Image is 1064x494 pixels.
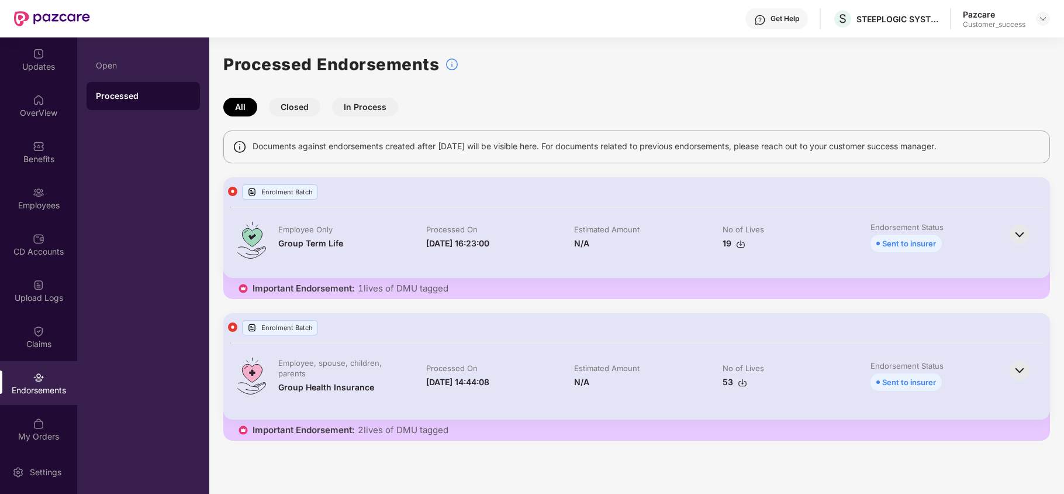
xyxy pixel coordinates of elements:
div: N/A [574,237,589,250]
span: 2 lives of DMU tagged [358,424,448,436]
div: Estimated Amount [574,363,640,373]
span: Documents against endorsements created after [DATE] will be visible here. For documents related t... [253,140,937,153]
div: Customer_success [963,20,1025,29]
div: No of Lives [723,363,764,373]
button: All [223,98,257,116]
img: svg+xml;base64,PHN2ZyBpZD0iVXBkYXRlZCIgeG1sbnM9Imh0dHA6Ly93d3cudzMub3JnLzIwMDAvc3ZnIiB3aWR0aD0iMj... [33,48,44,60]
div: Enrolment Batch [242,320,318,335]
img: svg+xml;base64,PHN2ZyB4bWxucz0iaHR0cDovL3d3dy53My5vcmcvMjAwMC9zdmciIHdpZHRoPSIxMiIgaGVpZ2h0PSIxMi... [228,323,237,332]
img: svg+xml;base64,PHN2ZyBpZD0iSW5mbyIgeG1sbnM9Imh0dHA6Ly93d3cudzMub3JnLzIwMDAvc3ZnIiB3aWR0aD0iMTQiIG... [233,140,247,154]
div: Endorsement Status [870,361,944,371]
div: [DATE] 14:44:08 [426,376,489,389]
div: Settings [26,466,65,478]
div: Sent to insurer [882,237,936,250]
div: 19 [723,237,745,250]
img: svg+xml;base64,PHN2ZyBpZD0iQ0RfQWNjb3VudHMiIGRhdGEtbmFtZT0iQ0QgQWNjb3VudHMiIHhtbG5zPSJodHRwOi8vd3... [33,233,44,245]
img: svg+xml;base64,PHN2ZyB4bWxucz0iaHR0cDovL3d3dy53My5vcmcvMjAwMC9zdmciIHdpZHRoPSI0OS4zMiIgaGVpZ2h0PS... [237,222,266,259]
div: Processed On [426,224,478,235]
div: STEEPLOGIC SYSTEMS PRIVATE LIMITED [856,13,938,25]
img: svg+xml;base64,PHN2ZyBpZD0iVXBsb2FkX0xvZ3MiIGRhdGEtbmFtZT0iVXBsb2FkIExvZ3MiIHhtbG5zPSJodHRwOi8vd3... [33,279,44,291]
img: icon [237,424,249,436]
img: svg+xml;base64,PHN2ZyBpZD0iSG9tZSIgeG1sbnM9Imh0dHA6Ly93d3cudzMub3JnLzIwMDAvc3ZnIiB3aWR0aD0iMjAiIG... [33,94,44,106]
div: Group Term Life [278,237,343,250]
span: Important Endorsement: [253,283,354,294]
img: svg+xml;base64,PHN2ZyBpZD0iVXBsb2FkX0xvZ3MiIGRhdGEtbmFtZT0iVXBsb2FkIExvZ3MiIHhtbG5zPSJodHRwOi8vd3... [247,323,257,332]
img: svg+xml;base64,PHN2ZyBpZD0iRG93bmxvYWQtMzJ4MzIiIHhtbG5zPSJodHRwOi8vd3d3LnczLm9yZy8yMDAwL3N2ZyIgd2... [736,239,745,249]
div: Processed [96,90,191,102]
div: N/A [574,376,589,389]
img: svg+xml;base64,PHN2ZyBpZD0iRHJvcGRvd24tMzJ4MzIiIHhtbG5zPSJodHRwOi8vd3d3LnczLm9yZy8yMDAwL3N2ZyIgd2... [1038,14,1048,23]
img: svg+xml;base64,PHN2ZyBpZD0iRW1wbG95ZWVzIiB4bWxucz0iaHR0cDovL3d3dy53My5vcmcvMjAwMC9zdmciIHdpZHRoPS... [33,187,44,198]
img: svg+xml;base64,PHN2ZyB4bWxucz0iaHR0cDovL3d3dy53My5vcmcvMjAwMC9zdmciIHdpZHRoPSI0OS4zMiIgaGVpZ2h0PS... [237,358,266,394]
div: Endorsement Status [870,222,944,232]
img: svg+xml;base64,PHN2ZyBpZD0iTXlfT3JkZXJzIiBkYXRhLW5hbWU9Ik15IE9yZGVycyIgeG1sbnM9Imh0dHA6Ly93d3cudz... [33,418,44,430]
button: In Process [332,98,398,116]
img: svg+xml;base64,PHN2ZyBpZD0iU2V0dGluZy0yMHgyMCIgeG1sbnM9Imh0dHA6Ly93d3cudzMub3JnLzIwMDAvc3ZnIiB3aW... [12,466,24,478]
img: svg+xml;base64,PHN2ZyBpZD0iQmFjay0zMngzMiIgeG1sbnM9Imh0dHA6Ly93d3cudzMub3JnLzIwMDAvc3ZnIiB3aWR0aD... [1007,358,1032,383]
div: Group Health Insurance [278,381,374,394]
img: svg+xml;base64,PHN2ZyB4bWxucz0iaHR0cDovL3d3dy53My5vcmcvMjAwMC9zdmciIHdpZHRoPSIxMiIgaGVpZ2h0PSIxMi... [228,187,237,196]
img: svg+xml;base64,PHN2ZyBpZD0iQ2xhaW0iIHhtbG5zPSJodHRwOi8vd3d3LnczLm9yZy8yMDAwL3N2ZyIgd2lkdGg9IjIwIi... [33,325,44,337]
div: Employee Only [278,224,333,235]
h1: Processed Endorsements [223,52,439,77]
div: Processed On [426,363,478,373]
div: No of Lives [723,224,764,235]
div: Open [96,61,191,70]
img: icon [237,283,249,294]
img: New Pazcare Logo [14,11,90,26]
div: Estimated Amount [574,224,640,235]
img: svg+xml;base64,PHN2ZyBpZD0iSGVscC0zMngzMiIgeG1sbnM9Imh0dHA6Ly93d3cudzMub3JnLzIwMDAvc3ZnIiB3aWR0aD... [754,14,766,26]
img: svg+xml;base64,PHN2ZyBpZD0iVXBsb2FkX0xvZ3MiIGRhdGEtbmFtZT0iVXBsb2FkIExvZ3MiIHhtbG5zPSJodHRwOi8vd3... [247,187,257,197]
img: svg+xml;base64,PHN2ZyBpZD0iSW5mb18tXzMyeDMyIiBkYXRhLW5hbWU9IkluZm8gLSAzMngzMiIgeG1sbnM9Imh0dHA6Ly... [445,57,459,71]
span: Important Endorsement: [253,424,354,436]
button: Closed [269,98,320,116]
div: Get Help [771,14,799,23]
div: Employee, spouse, children, parents [278,358,400,379]
div: Sent to insurer [882,376,936,389]
img: svg+xml;base64,PHN2ZyBpZD0iRW5kb3JzZW1lbnRzIiB4bWxucz0iaHR0cDovL3d3dy53My5vcmcvMjAwMC9zdmciIHdpZH... [33,372,44,383]
img: svg+xml;base64,PHN2ZyBpZD0iQmFjay0zMngzMiIgeG1sbnM9Imh0dHA6Ly93d3cudzMub3JnLzIwMDAvc3ZnIiB3aWR0aD... [1007,222,1032,248]
img: svg+xml;base64,PHN2ZyBpZD0iQmVuZWZpdHMiIHhtbG5zPSJodHRwOi8vd3d3LnczLm9yZy8yMDAwL3N2ZyIgd2lkdGg9Ij... [33,140,44,152]
div: [DATE] 16:23:00 [426,237,489,250]
span: S [839,12,847,26]
div: Pazcare [963,9,1025,20]
span: 1 lives of DMU tagged [358,283,448,294]
div: 53 [723,376,747,389]
div: Enrolment Batch [242,184,318,200]
img: svg+xml;base64,PHN2ZyBpZD0iRG93bmxvYWQtMzJ4MzIiIHhtbG5zPSJodHRwOi8vd3d3LnczLm9yZy8yMDAwL3N2ZyIgd2... [738,378,747,387]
